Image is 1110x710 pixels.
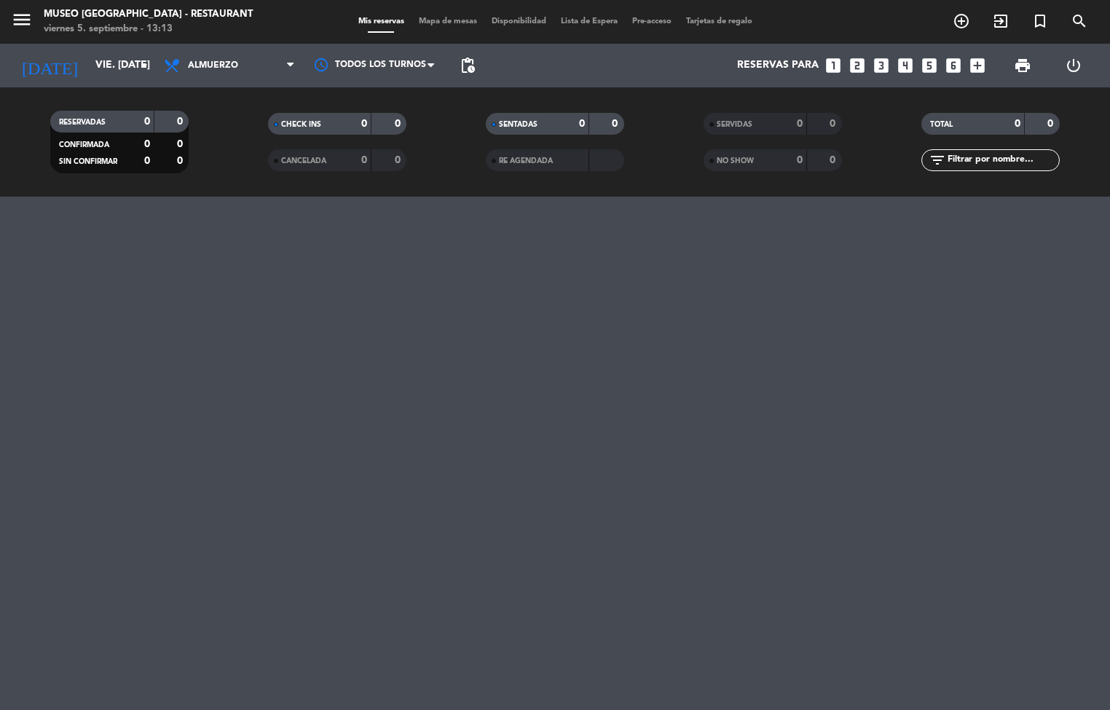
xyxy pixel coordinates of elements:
span: NO SHOW [717,157,754,165]
button: menu [11,9,33,36]
span: SIN CONFIRMAR [59,158,117,165]
strong: 0 [395,119,404,129]
strong: 0 [144,139,150,149]
strong: 0 [144,156,150,166]
i: looks_6 [944,56,963,75]
div: viernes 5. septiembre - 13:13 [44,22,253,36]
i: turned_in_not [1031,12,1049,30]
strong: 0 [177,117,186,127]
span: RESERVADAS [59,119,106,126]
strong: 0 [797,155,803,165]
i: search [1071,12,1088,30]
i: add_box [968,56,987,75]
span: RE AGENDADA [499,157,553,165]
i: looks_4 [896,56,915,75]
strong: 0 [361,119,367,129]
span: print [1014,57,1031,74]
i: filter_list [929,151,946,169]
i: [DATE] [11,50,88,82]
strong: 0 [395,155,404,165]
strong: 0 [797,119,803,129]
i: looks_one [824,56,843,75]
i: looks_two [848,56,867,75]
strong: 0 [177,156,186,166]
i: looks_5 [920,56,939,75]
span: CHECK INS [281,121,321,128]
i: power_settings_new [1065,57,1082,74]
input: Filtrar por nombre... [946,152,1059,168]
i: looks_3 [872,56,891,75]
span: Almuerzo [188,60,238,71]
strong: 0 [579,119,585,129]
strong: 0 [177,139,186,149]
i: exit_to_app [992,12,1009,30]
i: arrow_drop_down [135,57,153,74]
span: Pre-acceso [625,17,679,25]
strong: 0 [1047,119,1056,129]
span: SERVIDAS [717,121,752,128]
i: add_circle_outline [953,12,970,30]
strong: 0 [144,117,150,127]
span: Tarjetas de regalo [679,17,760,25]
div: Museo [GEOGRAPHIC_DATA] - Restaurant [44,7,253,22]
strong: 0 [830,119,838,129]
span: CONFIRMADA [59,141,109,149]
i: menu [11,9,33,31]
span: Mapa de mesas [412,17,484,25]
strong: 0 [612,119,621,129]
span: pending_actions [459,57,476,74]
span: Mis reservas [351,17,412,25]
span: Lista de Espera [554,17,625,25]
strong: 0 [361,155,367,165]
span: Disponibilidad [484,17,554,25]
strong: 0 [1015,119,1020,129]
span: Reservas para [737,60,819,71]
span: CANCELADA [281,157,326,165]
span: SENTADAS [499,121,538,128]
span: TOTAL [930,121,953,128]
strong: 0 [830,155,838,165]
div: LOG OUT [1048,44,1099,87]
